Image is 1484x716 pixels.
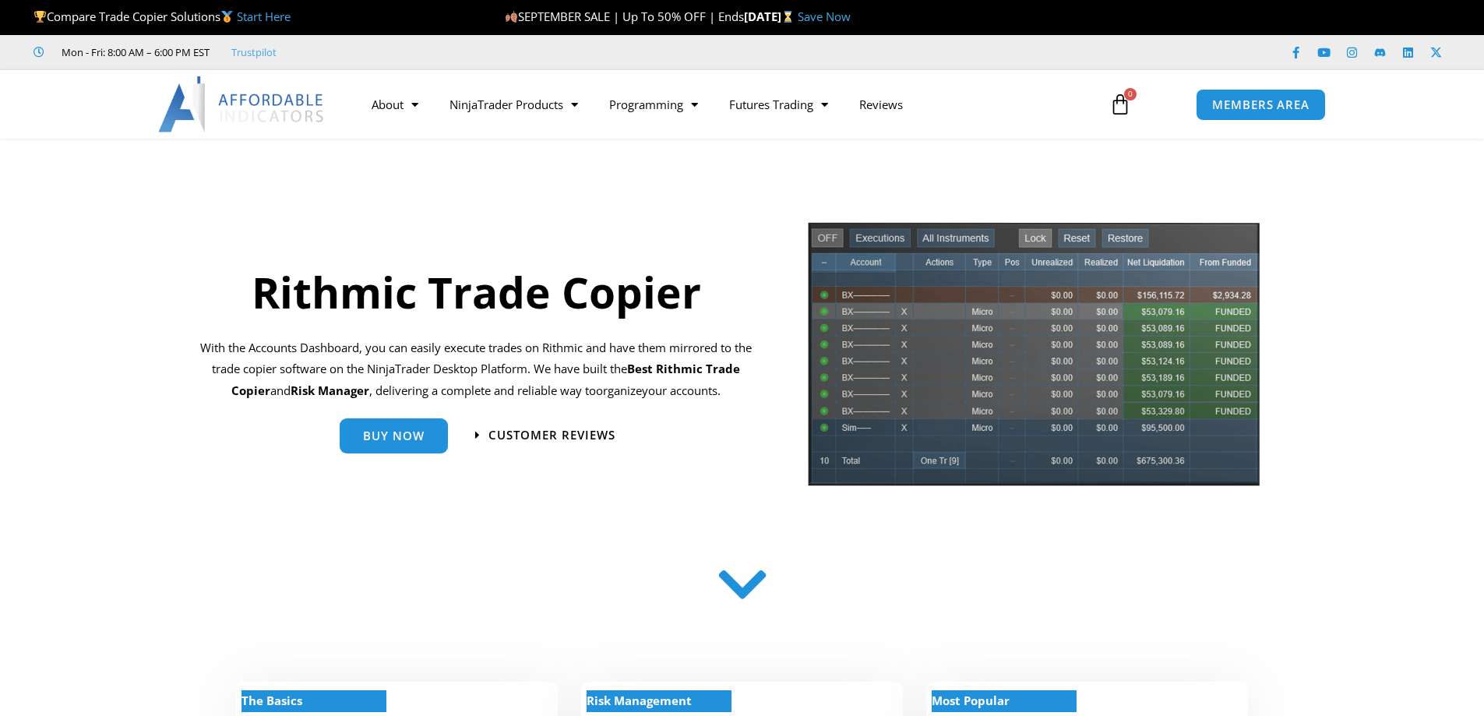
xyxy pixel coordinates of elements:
img: ⌛ [782,11,794,23]
h1: Rithmic Trade Copier [193,262,760,322]
strong: [DATE] [744,9,798,24]
img: 🍂 [506,11,517,23]
a: About [356,86,434,122]
strong: Risk Management [587,693,692,708]
nav: Menu [356,86,1091,122]
strong: The Basics [241,693,302,708]
a: Buy Now [340,418,448,453]
a: Programming [594,86,714,122]
span: Compare Trade Copier Solutions [33,9,291,24]
img: tradecopier | Affordable Indicators – NinjaTrader [806,220,1261,499]
span: Customer Reviews [488,429,615,441]
img: 🥇 [221,11,233,23]
span: Mon - Fri: 8:00 AM – 6:00 PM EST [58,43,210,62]
a: Start Here [237,9,291,24]
a: Save Now [798,9,851,24]
span: MEMBERS AREA [1212,99,1310,111]
span: 0 [1124,88,1137,101]
strong: Most Popular [932,693,1010,708]
a: Futures Trading [714,86,844,122]
img: LogoAI | Affordable Indicators – NinjaTrader [158,76,326,132]
a: Reviews [844,86,918,122]
a: 0 [1086,82,1154,127]
a: Customer Reviews [475,429,615,441]
span: your accounts. [642,383,721,398]
img: 🏆 [34,11,46,23]
p: With the Accounts Dashboard, you can easily execute trades on Rithmic and have them mirrored to t... [193,337,760,403]
strong: Risk Manager [291,383,369,398]
span: Buy Now [363,430,425,442]
span: organize [596,383,642,398]
a: MEMBERS AREA [1196,89,1326,121]
a: Trustpilot [231,43,277,62]
a: NinjaTrader Products [434,86,594,122]
span: SEPTEMBER SALE | Up To 50% OFF | Ends [505,9,744,24]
